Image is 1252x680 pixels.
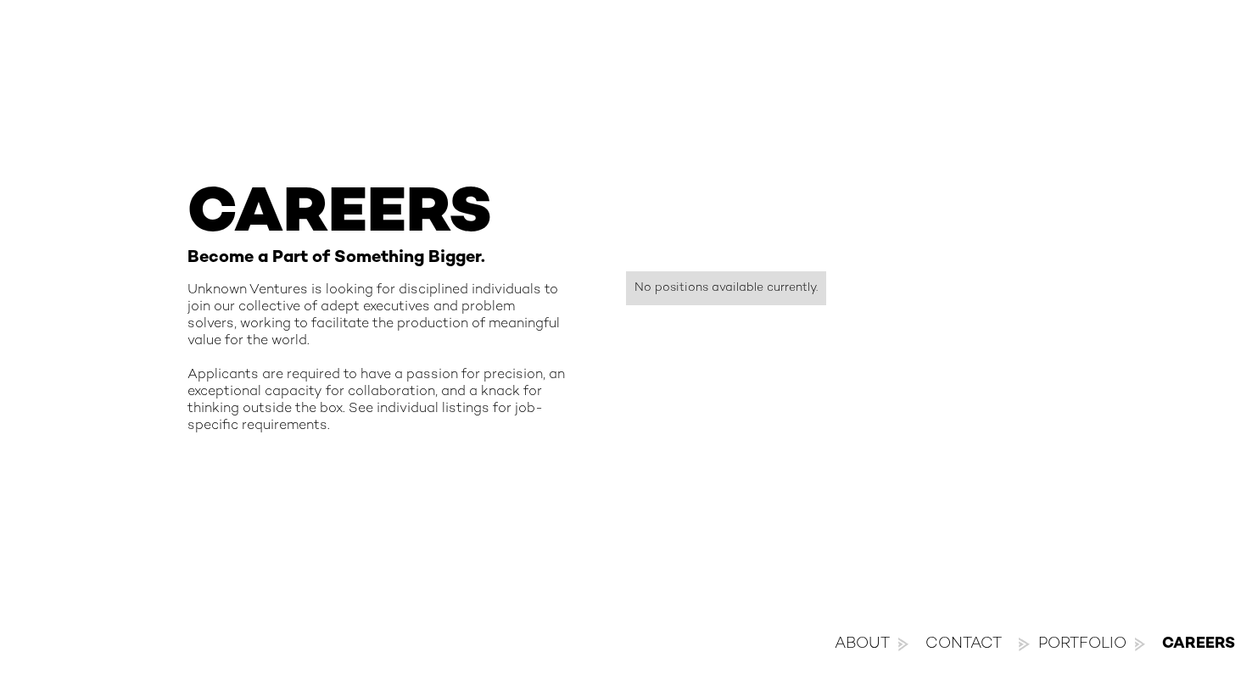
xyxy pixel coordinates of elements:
a: Portfolio [1038,634,1145,655]
h1: careers [187,184,567,248]
img: An image of a white arrow. [1019,638,1029,650]
div: Portfolio [1038,634,1126,655]
a: contact [925,634,1002,655]
div: about [835,634,890,655]
div: No positions available currently. [634,280,818,297]
a: Careers [1162,634,1235,655]
strong: Become a Part of Something Bigger. [187,249,485,267]
img: An image of a white arrow. [898,638,908,650]
img: An image of a white arrow. [1135,638,1145,650]
a: about [835,634,908,655]
div: Unknown Ventures is looking for disciplined individuals to join our collective of adept executive... [187,282,567,435]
